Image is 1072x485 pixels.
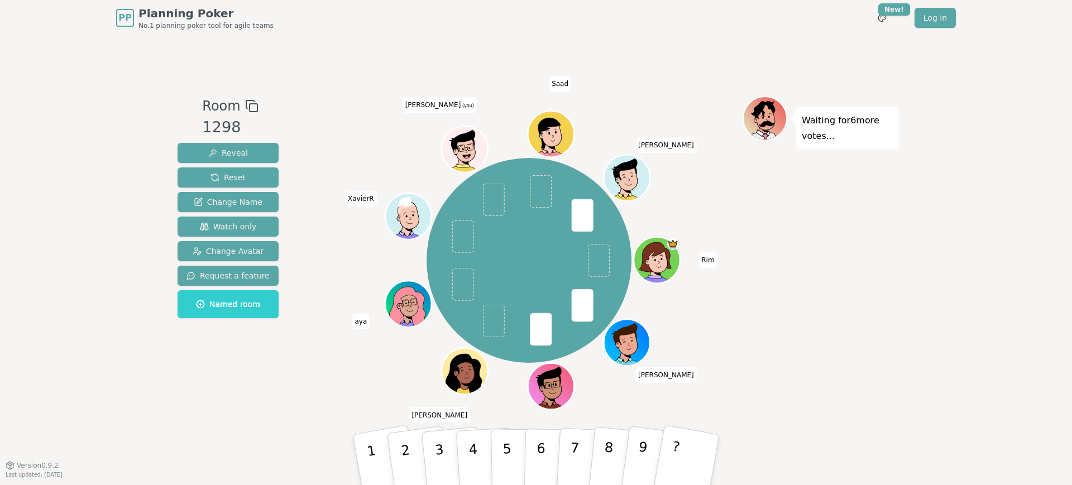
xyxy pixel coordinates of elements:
[138,6,274,21] span: Planning Poker
[196,299,260,310] span: Named room
[178,241,279,261] button: Change Avatar
[178,290,279,318] button: Named room
[178,192,279,212] button: Change Name
[878,3,910,16] div: New!
[194,196,262,208] span: Change Name
[178,167,279,188] button: Reset
[200,221,257,232] span: Watch only
[667,238,679,250] span: Rim is the host
[17,461,59,470] span: Version 0.9.2
[549,76,571,92] span: Click to change your name
[698,252,717,268] span: Click to change your name
[6,472,63,478] span: Last updated: [DATE]
[186,270,270,281] span: Request a feature
[461,104,474,109] span: (you)
[915,8,956,28] a: Log in
[345,191,377,207] span: Click to change your name
[635,137,697,153] span: Click to change your name
[116,6,274,30] a: PPPlanning PokerNo.1 planning poker tool for agile teams
[352,314,370,329] span: Click to change your name
[178,217,279,237] button: Watch only
[529,429,591,444] span: Click to change your name
[202,116,258,139] div: 1298
[208,147,248,159] span: Reveal
[193,246,264,257] span: Change Avatar
[178,143,279,163] button: Reveal
[210,172,246,183] span: Reset
[872,8,892,28] button: New!
[202,96,240,116] span: Room
[6,461,59,470] button: Version0.9.2
[403,98,477,113] span: Click to change your name
[178,266,279,286] button: Request a feature
[635,367,697,383] span: Click to change your name
[443,128,487,171] button: Click to change your avatar
[118,11,131,25] span: PP
[138,21,274,30] span: No.1 planning poker tool for agile teams
[409,407,470,423] span: Click to change your name
[802,113,893,144] p: Waiting for 6 more votes...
